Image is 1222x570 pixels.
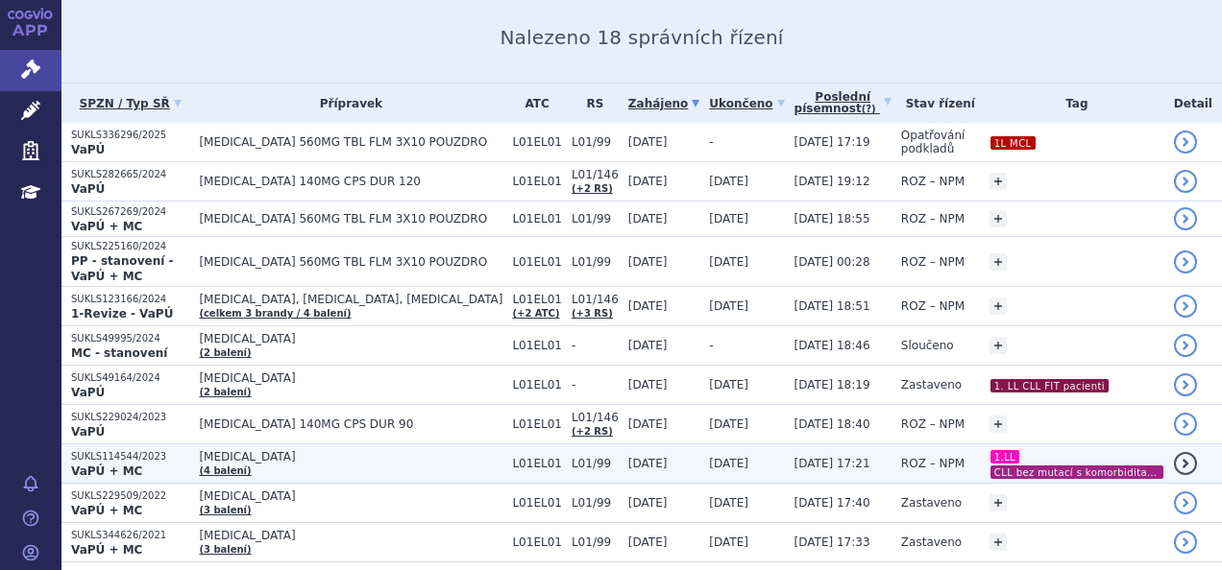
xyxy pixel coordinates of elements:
span: Opatřování podkladů [901,129,965,155]
span: L01EL01 [512,457,562,470]
p: SUKLS344626/2021 [71,529,189,542]
span: L01/146 [572,168,619,181]
span: L01/146 [572,293,619,306]
p: SUKLS225160/2024 [71,240,189,253]
a: Ukončeno [709,90,784,117]
span: [DATE] [628,535,668,549]
span: [DATE] 17:40 [794,496,870,510]
a: (+2 RS) [572,426,613,437]
span: [DATE] [709,299,748,313]
span: Zastaveno [901,378,962,392]
p: SUKLS336296/2025 [71,129,189,142]
span: ROZ – NPM [901,255,965,269]
span: ROZ – NPM [901,299,965,313]
a: (3 balení) [199,505,251,515]
span: L01/99 [572,255,619,269]
span: [DATE] [628,135,668,149]
span: L01EL01 [512,339,562,352]
a: detail [1174,131,1197,154]
span: [MEDICAL_DATA] 140MG CPS DUR 90 [199,417,502,431]
th: Stav řízení [892,83,980,123]
a: detail [1174,295,1197,318]
strong: VaPÚ + MC [71,504,142,517]
strong: MC - stanovení [71,346,167,360]
span: Zastaveno [901,496,962,510]
span: Zastaveno [901,535,962,549]
span: L01EL01 [512,378,562,392]
span: [MEDICAL_DATA] [199,371,502,385]
span: [DATE] 19:12 [794,175,870,188]
span: - [709,135,713,149]
strong: VaPÚ [71,182,105,196]
th: ATC [502,83,562,123]
span: L01EL01 [512,293,562,306]
span: [MEDICAL_DATA] [199,489,502,503]
a: (+2 ATC) [512,308,559,319]
span: ROZ – NPM [901,175,965,188]
th: Tag [980,83,1164,123]
a: detail [1174,207,1197,230]
th: Detail [1164,83,1222,123]
span: [DATE] [709,457,748,470]
a: Poslednípísemnost(?) [794,83,892,123]
i: 1L MCL [990,136,1036,150]
span: L01EL01 [512,212,562,226]
a: + [990,173,1007,190]
p: SUKLS267269/2024 [71,205,189,219]
i: CLL bez mutací s komorbiditami(unfit k CHT) [990,465,1163,479]
abbr: (?) [862,104,876,115]
span: [MEDICAL_DATA] [199,529,502,542]
span: [DATE] 18:51 [794,299,870,313]
a: (+2 RS) [572,183,613,194]
span: [DATE] [628,212,668,226]
span: Nalezeno 18 správních řízení [500,26,783,49]
th: RS [562,83,619,123]
th: Přípravek [189,83,502,123]
span: L01EL01 [512,135,562,149]
p: SUKLS229024/2023 [71,411,189,424]
a: (celkem 3 brandy / 4 balení) [199,308,351,319]
span: L01EL01 [512,535,562,549]
a: detail [1174,452,1197,475]
a: + [990,297,1007,315]
span: [DATE] 18:55 [794,212,870,226]
span: [DATE] [628,417,668,431]
a: + [990,337,1007,354]
span: [DATE] 18:19 [794,378,870,392]
p: SUKLS49164/2024 [71,371,189,385]
strong: VaPÚ + MC [71,464,142,478]
a: (2 balení) [199,347,251,358]
a: detail [1174,334,1197,357]
span: L01/146 [572,411,619,424]
strong: PP - stanovení - VaPÚ + MC [71,254,173,283]
span: [DATE] [709,175,748,188]
span: - [572,378,619,392]
span: [DATE] [709,417,748,431]
strong: VaPÚ + MC [71,543,142,557]
a: detail [1174,373,1197,396]
a: detail [1174,250,1197,273]
span: [DATE] [709,535,748,549]
p: SUKLS114544/2023 [71,450,189,463]
span: [DATE] [628,175,668,188]
span: Sloučeno [901,339,954,352]
span: L01/99 [572,496,619,510]
span: [DATE] [709,212,748,226]
span: [DATE] [709,255,748,269]
span: [MEDICAL_DATA] [199,450,502,463]
a: Zahájeno [628,90,699,117]
span: [MEDICAL_DATA] 560MG TBL FLM 3X10 POUZDRO [199,255,502,269]
i: 1.LL [990,450,1019,463]
span: L01EL01 [512,496,562,510]
a: detail [1174,170,1197,193]
strong: VaPÚ + MC [71,220,142,233]
span: [MEDICAL_DATA] 560MG TBL FLM 3X10 POUZDRO [199,135,502,149]
strong: VaPÚ [71,425,105,439]
a: (4 balení) [199,465,251,476]
span: [DATE] 17:19 [794,135,870,149]
span: ROZ – NPM [901,417,965,431]
span: [DATE] [628,339,668,352]
p: SUKLS282665/2024 [71,168,189,181]
span: ROZ – NPM [901,212,965,226]
span: L01EL01 [512,417,562,431]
